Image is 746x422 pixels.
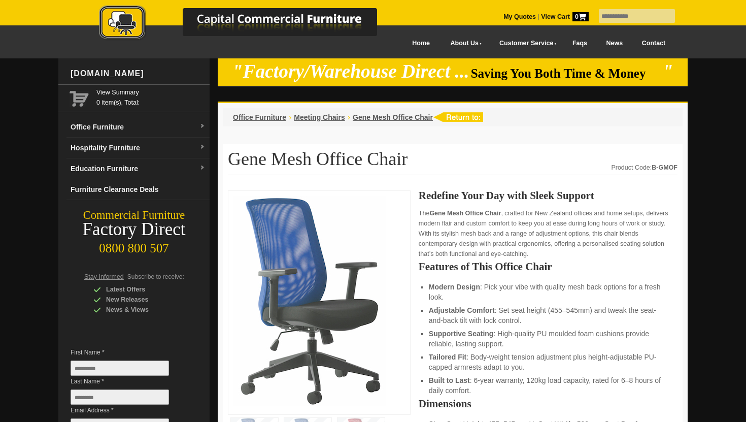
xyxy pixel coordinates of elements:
[429,329,667,349] li: : High-quality PU moulded foam cushions provide reliable, lasting support.
[429,283,480,291] strong: Modern Design
[96,87,206,106] span: 0 item(s), Total:
[71,361,169,376] input: First Name *
[71,5,426,42] img: Capital Commercial Furniture Logo
[429,330,494,338] strong: Supportive Seating
[429,375,667,396] li: : 6-year warranty, 120kg load capacity, rated for 6–8 hours of daily comfort.
[348,112,350,122] li: ›
[419,262,677,272] h2: Features of This Office Chair
[233,196,386,406] img: Gene Mesh Office Chair – black fabric task chair with breathable mesh for NZ offices.
[539,13,589,20] a: View Cart0
[66,58,210,89] div: [DOMAIN_NAME]
[71,389,169,405] input: Last Name *
[66,179,210,200] a: Furniture Clearance Deals
[289,112,291,122] li: ›
[66,138,210,158] a: Hospitality Furnituredropdown
[611,163,677,173] div: Product Code:
[433,112,483,122] img: return to
[58,236,210,255] div: 0800 800 507
[429,352,667,372] li: : Body-weight tension adjustment plus height-adjustable PU-capped armrests adapt to you.
[93,295,190,305] div: New Releases
[353,113,433,121] a: Gene Mesh Office Chair
[439,32,488,55] a: About Us
[419,399,677,409] h2: Dimensions
[488,32,563,55] a: Customer Service
[429,306,495,314] strong: Adjustable Comfort
[58,222,210,237] div: Factory Direct
[96,87,206,98] a: View Summary
[663,61,673,82] em: "
[199,123,206,129] img: dropdown
[66,117,210,138] a: Office Furnituredropdown
[419,208,677,259] p: The , crafted for New Zealand offices and home setups, delivers modern flair and custom comfort t...
[58,208,210,222] div: Commercial Furniture
[632,32,675,55] a: Contact
[71,405,184,415] span: Email Address *
[199,144,206,150] img: dropdown
[471,67,661,80] span: Saving You Both Time & Money
[93,284,190,295] div: Latest Offers
[199,165,206,171] img: dropdown
[429,305,667,326] li: : Set seat height (455–545mm) and tweak the seat-and-back tilt with lock control.
[419,190,677,201] h2: Redefine Your Day with Sleek Support
[228,149,677,175] h1: Gene Mesh Office Chair
[294,113,345,121] a: Meeting Chairs
[572,12,589,21] span: 0
[503,13,536,20] a: My Quotes
[66,158,210,179] a: Education Furnituredropdown
[429,353,466,361] strong: Tailored Fit
[84,273,124,280] span: Stay Informed
[597,32,632,55] a: News
[71,376,184,386] span: Last Name *
[93,305,190,315] div: News & Views
[429,282,667,302] li: : Pick your vibe with quality mesh back options for a fresh look.
[127,273,184,280] span: Subscribe to receive:
[541,13,589,20] strong: View Cart
[563,32,597,55] a: Faqs
[71,5,426,45] a: Capital Commercial Furniture Logo
[232,61,469,82] em: "Factory/Warehouse Direct ...
[652,164,677,171] strong: B-GMOF
[429,210,501,217] strong: Gene Mesh Office Chair
[71,347,184,358] span: First Name *
[429,376,470,384] strong: Built to Last
[233,113,286,121] a: Office Furniture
